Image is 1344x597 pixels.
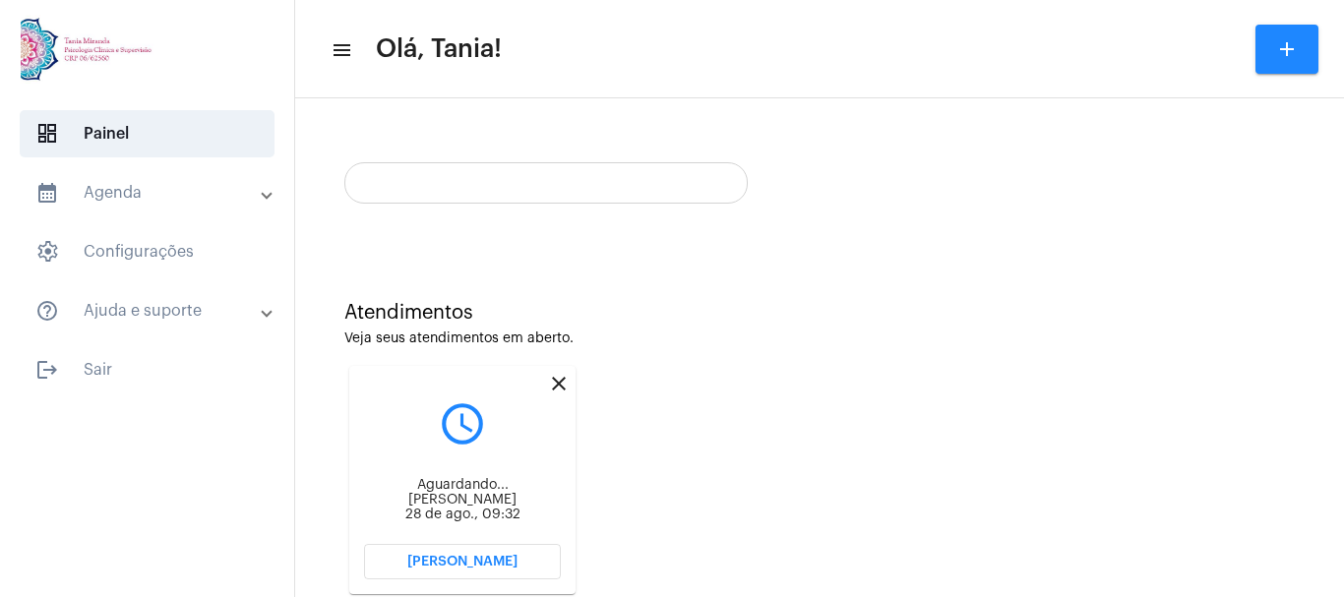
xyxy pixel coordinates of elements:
[12,287,294,334] mat-expansion-panel-header: sidenav iconAjuda e suporte
[16,10,161,89] img: 82f91219-cc54-a9e9-c892-318f5ec67ab1.jpg
[35,299,263,323] mat-panel-title: Ajuda e suporte
[376,33,502,65] span: Olá, Tania!
[364,478,561,493] div: Aguardando...
[364,544,561,579] button: [PERSON_NAME]
[20,110,275,157] span: Painel
[344,302,1295,324] div: Atendimentos
[35,122,59,146] span: sidenav icon
[364,507,561,522] div: 28 de ago., 09:32
[331,38,350,62] mat-icon: sidenav icon
[344,331,1295,346] div: Veja seus atendimentos em aberto.
[35,240,59,264] span: sidenav icon
[364,399,561,448] mat-icon: query_builder
[547,372,571,395] mat-icon: close
[35,181,263,205] mat-panel-title: Agenda
[35,299,59,323] mat-icon: sidenav icon
[35,181,59,205] mat-icon: sidenav icon
[20,228,275,275] span: Configurações
[35,358,59,382] mat-icon: sidenav icon
[364,493,561,507] div: [PERSON_NAME]
[12,169,294,216] mat-expansion-panel-header: sidenav iconAgenda
[407,555,518,568] span: [PERSON_NAME]
[1275,37,1299,61] mat-icon: add
[20,346,275,393] span: Sair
